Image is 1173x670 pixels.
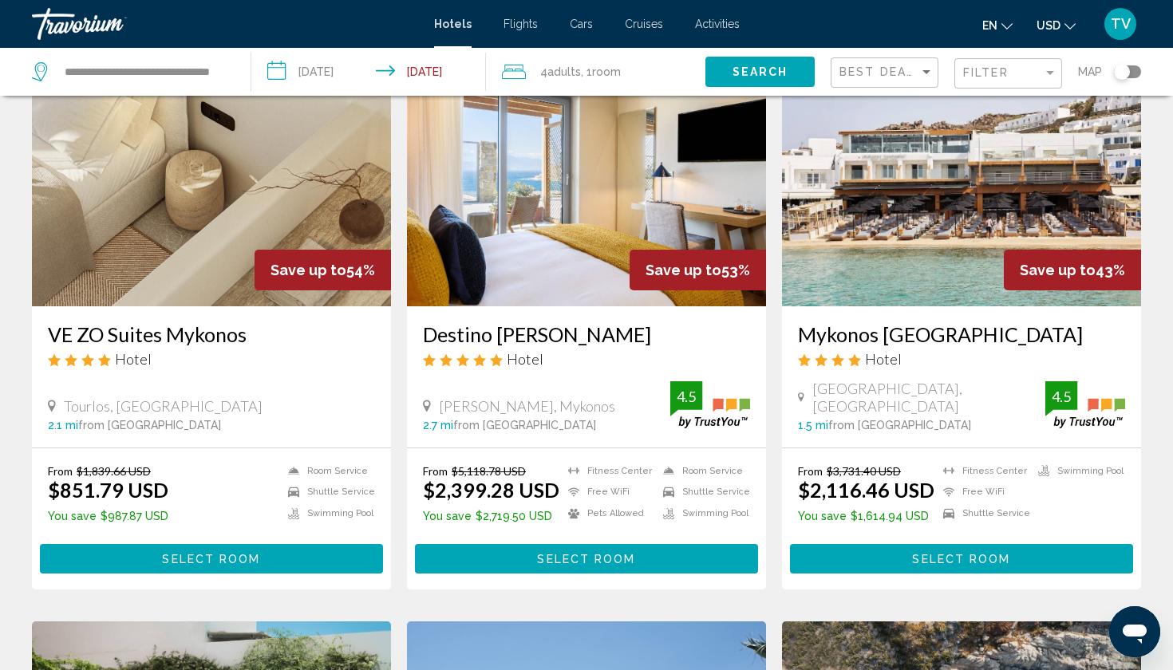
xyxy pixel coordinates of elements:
[407,51,766,306] img: Hotel image
[839,66,934,80] mat-select: Sort by
[625,18,663,30] a: Cruises
[695,18,740,30] a: Activities
[280,464,375,478] li: Room Service
[1037,14,1076,37] button: Change currency
[423,510,472,522] span: You save
[48,510,168,522] p: $987.87 USD
[828,419,971,432] span: from [GEOGRAPHIC_DATA]
[537,553,635,566] span: Select Room
[798,478,934,502] ins: $2,116.46 USD
[592,65,621,78] span: Room
[1030,464,1125,478] li: Swimming Pool
[423,478,559,502] ins: $2,399.28 USD
[255,250,391,290] div: 54%
[1037,19,1060,32] span: USD
[1045,387,1077,406] div: 4.5
[32,51,391,306] img: Hotel image
[839,65,923,78] span: Best Deals
[1020,262,1096,278] span: Save up to
[48,322,375,346] a: VE ZO Suites Mykonos
[40,548,383,566] a: Select Room
[782,51,1141,306] img: Hotel image
[655,464,750,478] li: Room Service
[798,510,847,522] span: You save
[423,322,750,346] a: Destino [PERSON_NAME]
[423,510,559,522] p: $2,719.50 USD
[32,8,418,40] a: Travorium
[48,419,78,432] span: 2.1 mi
[798,419,828,432] span: 1.5 mi
[77,464,151,478] del: $1,839.66 USD
[486,48,705,96] button: Travelers: 4 adults, 0 children
[982,14,1013,37] button: Change language
[40,544,383,573] button: Select Room
[280,486,375,499] li: Shuttle Service
[162,553,260,566] span: Select Room
[507,350,543,368] span: Hotel
[963,66,1009,79] span: Filter
[705,57,815,86] button: Search
[78,419,221,432] span: from [GEOGRAPHIC_DATA]
[115,350,152,368] span: Hotel
[790,548,1133,566] a: Select Room
[547,65,581,78] span: Adults
[935,506,1030,520] li: Shuttle Service
[798,322,1125,346] a: Mykonos [GEOGRAPHIC_DATA]
[912,553,1010,566] span: Select Room
[954,57,1062,90] button: Filter
[798,464,823,478] span: From
[670,381,750,428] img: trustyou-badge.svg
[423,350,750,368] div: 5 star Hotel
[581,61,621,83] span: , 1
[1111,16,1131,32] span: TV
[271,262,346,278] span: Save up to
[935,464,1030,478] li: Fitness Center
[1109,606,1160,657] iframe: Botón para iniciar la ventana de mensajería
[560,506,655,520] li: Pets Allowed
[790,544,1133,573] button: Select Room
[434,18,472,30] a: Hotels
[423,419,453,432] span: 2.7 mi
[655,506,750,520] li: Swimming Pool
[655,486,750,499] li: Shuttle Service
[1102,65,1141,79] button: Toggle map
[798,350,1125,368] div: 4 star Hotel
[570,18,593,30] a: Cars
[48,510,97,522] span: You save
[670,387,702,406] div: 4.5
[251,48,487,96] button: Check-in date: Sep 3, 2025 Check-out date: Sep 9, 2025
[560,486,655,499] li: Free WiFi
[982,19,997,32] span: en
[935,486,1030,499] li: Free WiFi
[48,350,375,368] div: 4 star Hotel
[798,510,934,522] p: $1,614.94 USD
[1004,250,1141,290] div: 43%
[1100,7,1141,41] button: User Menu
[48,464,73,478] span: From
[733,66,788,79] span: Search
[423,464,448,478] span: From
[1045,381,1125,428] img: trustyou-badge.svg
[1078,61,1102,83] span: Map
[630,250,766,290] div: 53%
[540,61,581,83] span: 4
[415,548,758,566] a: Select Room
[64,397,263,415] span: Tourlos, [GEOGRAPHIC_DATA]
[48,478,168,502] ins: $851.79 USD
[504,18,538,30] a: Flights
[827,464,901,478] del: $3,731.40 USD
[280,506,375,520] li: Swimming Pool
[439,397,615,415] span: [PERSON_NAME], Mykonos
[415,544,758,573] button: Select Room
[865,350,902,368] span: Hotel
